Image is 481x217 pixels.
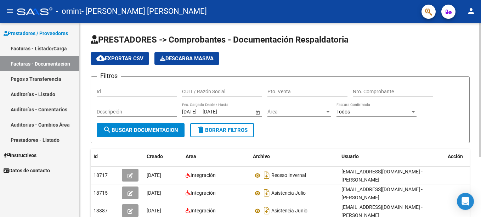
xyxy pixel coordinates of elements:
button: Exportar CSV [91,52,149,65]
app-download-masive: Descarga masiva de comprobantes (adjuntos) [154,52,219,65]
span: Asistencia Julio [271,190,306,196]
span: [DATE] [147,208,161,213]
button: Descarga Masiva [154,52,219,65]
span: PRESTADORES -> Comprobantes - Documentación Respaldatoria [91,35,349,45]
datatable-header-cell: Archivo [250,149,339,164]
span: Buscar Documentacion [103,127,178,133]
input: Start date [182,109,197,115]
span: [DATE] [147,190,161,196]
span: Área [267,109,325,115]
i: Descargar documento [262,169,271,181]
span: Acción [448,154,463,159]
mat-icon: cloud_download [96,54,105,62]
input: End date [203,109,237,115]
datatable-header-cell: Id [91,149,119,164]
span: [EMAIL_ADDRESS][DOMAIN_NAME] - [PERSON_NAME] [341,169,423,183]
datatable-header-cell: Usuario [339,149,445,164]
datatable-header-cell: Area [183,149,250,164]
span: Creado [147,154,163,159]
span: Todos [336,109,350,115]
span: Archivo [253,154,270,159]
button: Buscar Documentacion [97,123,185,137]
mat-icon: menu [6,7,14,15]
span: - omint [56,4,81,19]
span: Datos de contacto [4,167,50,174]
span: Exportar CSV [96,55,143,62]
span: Instructivos [4,151,36,159]
span: Id [94,154,98,159]
span: - [PERSON_NAME] [PERSON_NAME] [81,4,207,19]
span: 18715 [94,190,108,196]
button: Open calendar [254,108,261,116]
span: Usuario [341,154,359,159]
span: Area [186,154,196,159]
mat-icon: person [467,7,475,15]
span: 13387 [94,208,108,213]
span: Descarga Masiva [160,55,214,62]
span: Receso Invernal [271,173,306,178]
span: – [198,109,201,115]
span: Asistencia Junio [271,208,307,214]
button: Borrar Filtros [190,123,254,137]
i: Descargar documento [262,205,271,216]
span: Integración [191,208,216,213]
span: Integración [191,190,216,196]
h3: Filtros [97,71,121,81]
div: Open Intercom Messenger [457,193,474,210]
mat-icon: search [103,126,112,134]
datatable-header-cell: Acción [445,149,480,164]
mat-icon: delete [197,126,205,134]
datatable-header-cell: Creado [144,149,183,164]
span: Integración [191,172,216,178]
i: Descargar documento [262,187,271,199]
span: Borrar Filtros [197,127,248,133]
span: [DATE] [147,172,161,178]
span: 18717 [94,172,108,178]
span: Prestadores / Proveedores [4,29,68,37]
span: [EMAIL_ADDRESS][DOMAIN_NAME] - [PERSON_NAME] [341,187,423,200]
